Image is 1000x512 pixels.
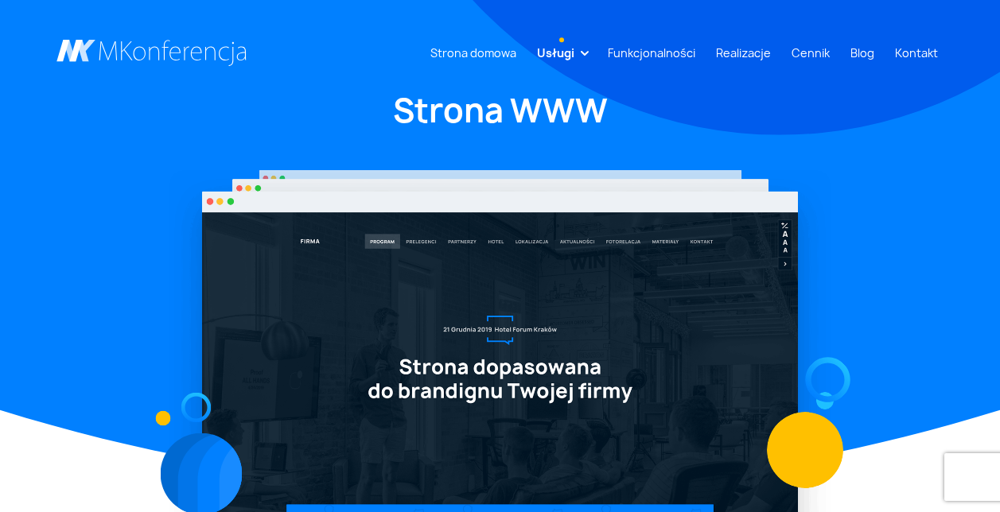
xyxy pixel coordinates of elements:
a: Kontakt [889,38,944,68]
img: Graficzny element strony [155,410,170,425]
img: Graficzny element strony [796,348,860,412]
a: Cennik [785,38,836,68]
img: Graficzny element strony [816,392,834,409]
a: Strona domowa [424,38,523,68]
a: Usługi [531,38,581,68]
h1: Strona WWW [56,89,944,132]
a: Blog [844,38,881,68]
img: Graficzny element strony [181,393,212,423]
img: Graficzny element strony [767,412,843,488]
a: Realizacje [710,38,777,68]
a: Funkcjonalności [601,38,702,68]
